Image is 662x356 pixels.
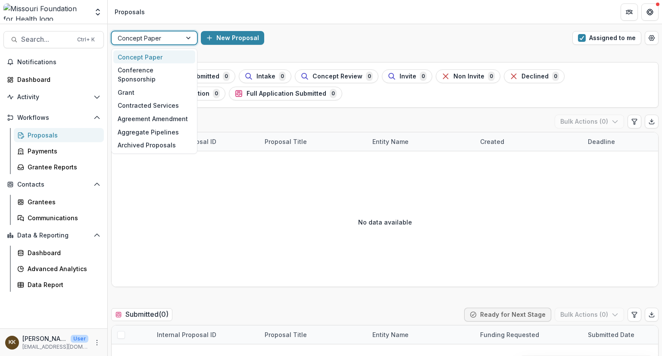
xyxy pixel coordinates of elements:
span: Data & Reporting [17,232,90,239]
div: Entity Name [367,132,475,151]
div: Conference Sponsorship [113,63,195,86]
div: Internal Proposal ID [152,325,259,344]
div: Proposals [28,131,97,140]
button: Export table data [645,115,659,128]
div: Proposal Title [259,132,367,151]
button: Open Contacts [3,178,104,191]
span: Declined [521,73,549,80]
span: Contacts [17,181,90,188]
div: Payments [28,147,97,156]
div: Created [475,137,509,146]
div: Grantee Reports [28,162,97,172]
div: Funding Requested [475,325,583,344]
button: Partners [621,3,638,21]
div: Dashboard [28,248,97,257]
a: Grantee Reports [14,160,104,174]
div: Grantees [28,197,97,206]
div: Data Report [28,280,97,289]
div: Created [475,132,583,151]
a: Dashboard [3,72,104,87]
button: Declined0 [504,69,565,83]
p: User [71,335,88,343]
div: Entity Name [367,330,414,339]
img: Missouri Foundation for Health logo [3,3,88,21]
span: Concept Review [312,73,362,80]
button: Open table manager [645,31,659,45]
span: Search... [21,35,72,44]
div: Aggregate Pipelines [113,125,195,139]
div: Archived Proposals [113,138,195,152]
button: Intake0 [239,69,291,83]
span: Intake [256,73,275,80]
button: Non Invite0 [436,69,500,83]
button: Open Activity [3,90,104,104]
span: 0 [552,72,559,81]
div: Internal Proposal ID [152,330,222,339]
div: Funding Requested [475,330,544,339]
span: Submitted [188,73,219,80]
button: Edit table settings [628,115,641,128]
span: 0 [279,72,286,81]
div: Proposal Title [259,137,312,146]
button: Bulk Actions (0) [555,308,624,322]
div: Katie Kaufmann [9,340,16,345]
div: Ctrl + K [75,35,97,44]
button: More [92,337,102,348]
button: Notifications [3,55,104,69]
div: Grant [113,86,195,99]
button: Submitted0 [171,69,235,83]
div: Entity Name [367,137,414,146]
button: Bulk Actions (0) [555,115,624,128]
div: Proposals [115,7,145,16]
div: Agreement Amendment [113,112,195,125]
span: 0 [213,89,220,98]
span: Invite [400,73,416,80]
button: Open entity switcher [92,3,104,21]
button: Concept Review0 [295,69,378,83]
span: 0 [330,89,337,98]
button: Assigned to me [572,31,641,45]
button: Open Data & Reporting [3,228,104,242]
a: Proposals [14,128,104,142]
button: New Proposal [201,31,264,45]
a: Communications [14,211,104,225]
a: Dashboard [14,246,104,260]
div: Entity Name [367,325,475,344]
button: Get Help [641,3,659,21]
a: Grantees [14,195,104,209]
p: No data available [358,218,412,227]
button: Export table data [645,308,659,322]
span: 0 [488,72,495,81]
div: Communications [28,213,97,222]
button: Full Application Submitted0 [229,87,342,100]
button: Open Workflows [3,111,104,125]
span: Non Invite [453,73,484,80]
div: Submitted Date [583,330,640,339]
a: Advanced Analytics [14,262,104,276]
a: Data Report [14,278,104,292]
span: 0 [223,72,230,81]
span: Full Application Submitted [247,90,326,97]
span: Notifications [17,59,100,66]
nav: breadcrumb [111,6,148,18]
h2: Submitted ( 0 ) [111,308,172,321]
div: Dashboard [17,75,97,84]
div: Advanced Analytics [28,264,97,273]
div: Proposal Title [259,325,367,344]
button: Ready for Next Stage [464,308,551,322]
div: Concept Paper [113,50,195,64]
div: Internal Proposal ID [152,132,259,151]
button: Invite0 [382,69,432,83]
span: 0 [420,72,427,81]
span: 0 [366,72,373,81]
p: [EMAIL_ADDRESS][DOMAIN_NAME] [22,343,88,351]
button: Edit table settings [628,308,641,322]
a: Payments [14,144,104,158]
